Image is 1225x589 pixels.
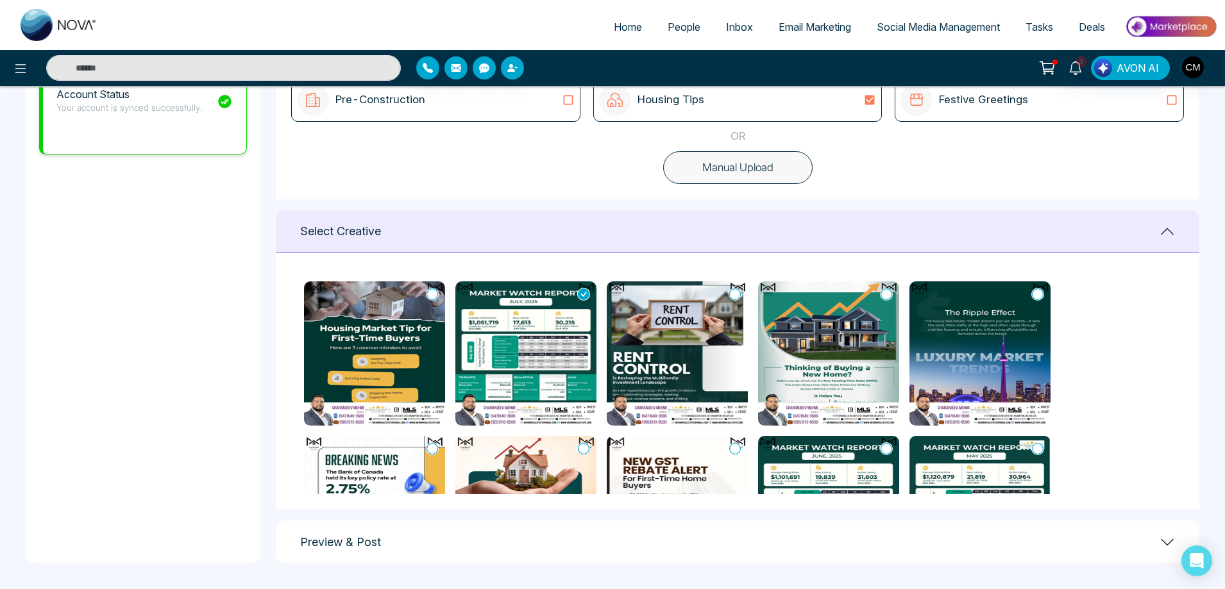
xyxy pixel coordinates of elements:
[726,21,753,33] span: Inbox
[304,281,445,426] img: Buying your first home Dont make these rookie mistakes (3).png
[1094,59,1112,77] img: Lead Flow
[731,128,745,145] p: OR
[455,436,596,580] img: Secondary Markets are booming.png
[304,436,445,580] img: Bank of Canada Interest Rate Held Steady (3).png
[607,281,748,426] img: Rent Control is reshaping the Multifamily Investment Landscape.png
[1013,15,1066,39] a: Tasks
[1060,56,1091,78] a: 3
[655,15,713,39] a: People
[663,151,813,185] button: Manual Upload
[758,281,899,426] img: New Housing Price Index.png
[455,281,596,426] img: Market Report July Trends (3).png
[335,92,425,108] p: Pre-Construction
[607,436,748,580] img: GST Rebate for First Time Home Buyers.png
[1076,56,1087,67] span: 3
[1091,56,1170,80] button: AVON AI
[300,535,381,549] h1: Preview & Post
[864,15,1013,39] a: Social Media Management
[909,436,1051,580] img: The May Move (44).png
[1182,56,1204,78] img: User Avatar
[779,21,851,33] span: Email Marketing
[713,15,766,39] a: Inbox
[1181,545,1212,576] div: Open Intercom Messenger
[1066,15,1118,39] a: Deals
[1117,60,1159,76] span: AVON AI
[668,21,700,33] span: People
[599,84,631,116] img: icon
[1079,21,1105,33] span: Deals
[56,88,203,101] h1: Account Status
[900,84,933,116] img: icon
[300,224,381,238] h1: Select Creative
[766,15,864,39] a: Email Marketing
[939,92,1028,108] p: Festive Greetings
[1026,21,1053,33] span: Tasks
[614,21,642,33] span: Home
[877,21,1000,33] span: Social Media Management
[909,281,1051,426] img: Luxury Market Trends.png
[601,15,655,39] a: Home
[758,436,899,580] img: June Market Report (7).png
[21,9,97,41] img: Nova CRM Logo
[1124,12,1217,41] img: Market-place.gif
[638,92,704,108] p: Housing Tips
[56,101,203,114] p: Your account is synced successfully.
[297,84,329,116] img: icon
